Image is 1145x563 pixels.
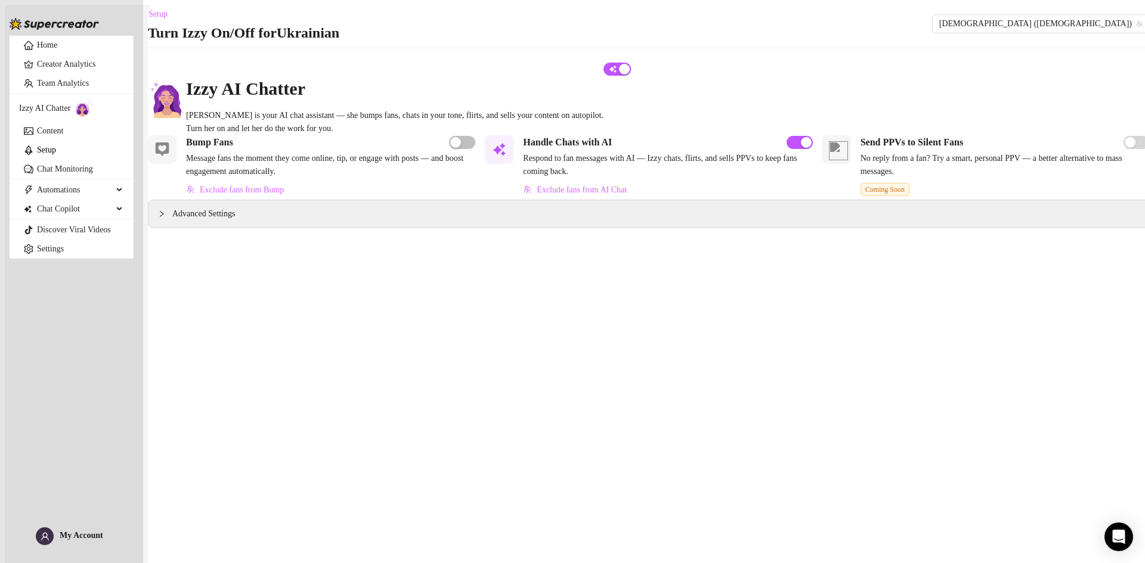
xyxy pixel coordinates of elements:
[861,183,909,196] span: Coming Soon
[24,205,32,213] img: Chat Copilot
[148,24,339,43] h3: Turn Izzy On/Off for Ukrainian
[37,200,113,219] span: Chat Copilot
[200,185,284,195] span: Exclude fans from Bump
[158,210,165,217] span: collapsed
[60,531,103,540] span: My Account
[148,5,177,24] button: Setup
[155,142,169,157] img: svg%3e
[1136,20,1143,27] span: team
[524,185,532,194] img: svg%3e
[37,164,93,173] a: Chat Monitoring
[1104,522,1133,551] div: Open Intercom Messenger
[10,18,99,30] img: logo-BBDzfeDw.svg
[523,152,812,178] span: Respond to fan messages with AI — Izzy chats, flirts, and sells PPVs to keep fans coming back.
[148,10,168,19] span: Setup
[861,135,963,150] h5: Send PPVs to Silent Fans
[186,77,604,100] h2: Izzy AI Chatter
[148,63,186,135] img: Izzy AI Chatter
[186,109,604,135] div: [PERSON_NAME] is your AI chat assistant — she bumps fans, chats in your tone, flirts, and sells y...
[939,15,1143,33] span: Ukrainian (ukrainianmodel)
[37,126,63,135] a: Content
[187,185,195,194] img: svg%3e
[37,145,56,154] a: Setup
[24,185,33,195] span: thunderbolt
[37,41,57,49] a: Home
[172,207,235,220] span: Advanced Settings
[829,141,848,160] img: silent-fans-ppv-o-N6Mmdf.svg
[523,135,612,150] h5: Handle Chats with AI
[523,181,627,200] button: Exclude fans from AI Chat
[37,79,89,88] a: Team Analytics
[37,55,123,74] a: Creator Analytics
[537,185,627,195] span: Exclude fans from AI Chat
[158,207,172,220] div: collapsed
[186,152,475,178] span: Message fans the moment they come online, tip, or engage with posts — and boost engagement automa...
[37,225,111,234] a: Discover Viral Videos
[75,99,94,117] img: AI Chatter
[186,181,284,200] button: Exclude fans from Bump
[37,181,113,200] span: Automations
[19,102,70,115] span: Izzy AI Chatter
[41,532,49,541] span: user
[37,244,64,253] a: Settings
[186,135,233,150] h5: Bump Fans
[492,142,506,157] img: svg%3e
